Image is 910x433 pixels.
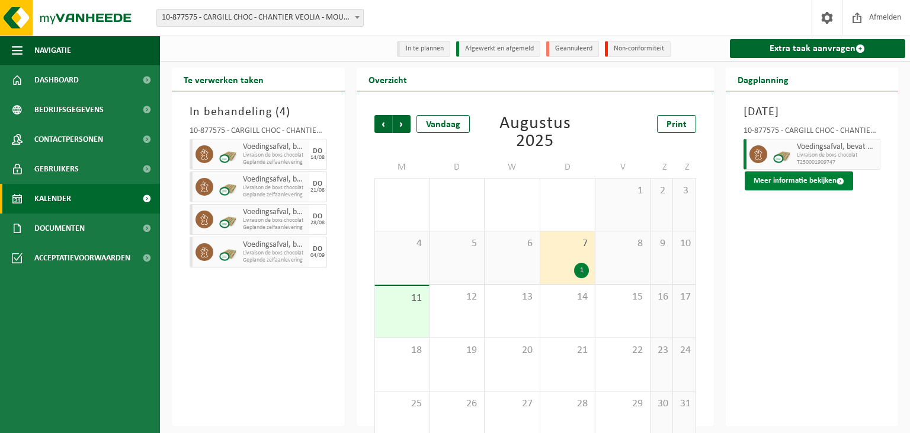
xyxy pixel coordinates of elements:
[435,344,478,357] span: 19
[34,125,103,154] span: Contactpersonen
[313,246,322,253] div: DO
[280,106,286,118] span: 4
[430,157,485,178] td: D
[546,41,599,57] li: Geannuleerd
[485,157,540,178] td: W
[416,115,470,133] div: Vandaag
[601,344,644,357] span: 22
[219,145,237,163] img: PB-CU
[34,243,130,273] span: Acceptatievoorwaarden
[657,115,696,133] a: Print
[243,152,306,159] span: Livraison de boxs chocolat
[381,292,423,305] span: 11
[243,184,306,192] span: Livraison de boxs chocolat
[172,68,275,91] h2: Te verwerken taken
[491,291,533,304] span: 13
[219,243,237,261] img: PB-CU
[483,115,588,151] div: Augustus 2025
[546,184,589,198] span: 31
[605,41,671,57] li: Non-conformiteit
[797,159,877,166] span: T250001909747
[656,344,667,357] span: 23
[313,148,322,155] div: DO
[34,154,79,184] span: Gebruikers
[157,9,363,26] span: 10-877575 - CARGILL CHOC - CHANTIER VEOLIA - MOUSCRON
[243,175,306,184] span: Voedingsafval, bevat geen producten van dierlijke oorsprong, gemengde verpakking (exclusief glas)
[651,157,673,178] td: Z
[190,103,327,121] h3: In behandeling ( )
[491,397,533,410] span: 27
[243,240,306,250] span: Voedingsafval, bevat geen producten van dierlijke oorsprong, gemengde verpakking (exclusief glas)
[313,180,322,187] div: DO
[374,115,392,133] span: Vorige
[673,157,696,178] td: Z
[243,217,306,224] span: Livraison de boxs chocolat
[546,291,589,304] span: 14
[574,263,589,278] div: 1
[219,211,237,228] img: PB-CU
[456,41,540,57] li: Afgewerkt en afgemeld
[243,208,306,217] span: Voedingsafval, bevat geen producten van dierlijke oorsprong, gemengde verpakking (exclusief glas)
[797,152,877,159] span: Livraison de boxs chocolat
[679,184,689,198] span: 3
[744,103,881,121] h3: [DATE]
[34,184,71,214] span: Kalender
[491,237,533,250] span: 6
[190,127,327,139] div: 10-877575 - CARGILL CHOC - CHANTIER VEOLIA - MOUSCRON
[393,115,411,133] span: Volgende
[745,171,853,190] button: Meer informatie bekijken
[243,224,306,231] span: Geplande zelfaanlevering
[679,291,689,304] span: 17
[601,397,644,410] span: 29
[34,95,104,125] span: Bedrijfsgegevens
[243,142,306,152] span: Voedingsafval, bevat geen producten van dierlijke oorsprong, gemengde verpakking (exclusief glas)
[156,9,364,27] span: 10-877575 - CARGILL CHOC - CHANTIER VEOLIA - MOUSCRON
[381,184,423,198] span: 28
[310,187,325,193] div: 21/08
[381,344,423,357] span: 18
[656,237,667,250] span: 9
[540,157,595,178] td: D
[679,344,689,357] span: 24
[546,344,589,357] span: 21
[243,159,306,166] span: Geplande zelfaanlevering
[243,250,306,257] span: Livraison de boxs chocolat
[744,127,881,139] div: 10-877575 - CARGILL CHOC - CHANTIER VEOLIA - MOUSCRON
[310,220,325,226] div: 28/08
[313,213,322,220] div: DO
[656,184,667,198] span: 2
[243,192,306,199] span: Geplande zelfaanlevering
[491,344,533,357] span: 20
[381,397,423,410] span: 25
[397,41,450,57] li: In te plannen
[546,397,589,410] span: 28
[797,142,877,152] span: Voedingsafval, bevat geen producten van dierlijke oorsprong, gemengde verpakking (exclusief glas)
[435,237,478,250] span: 5
[726,68,800,91] h2: Dagplanning
[435,291,478,304] span: 12
[34,214,85,243] span: Documenten
[667,120,687,129] span: Print
[310,253,325,259] div: 04/09
[435,184,478,198] span: 29
[243,257,306,264] span: Geplande zelfaanlevering
[310,155,325,161] div: 14/08
[491,184,533,198] span: 30
[679,397,689,410] span: 31
[34,65,79,95] span: Dashboard
[773,145,791,163] img: PB-CU
[595,157,651,178] td: V
[601,291,644,304] span: 15
[435,397,478,410] span: 26
[730,39,906,58] a: Extra taak aanvragen
[34,36,71,65] span: Navigatie
[601,237,644,250] span: 8
[656,397,667,410] span: 30
[601,184,644,198] span: 1
[679,237,689,250] span: 10
[546,237,589,250] span: 7
[656,291,667,304] span: 16
[357,68,419,91] h2: Overzicht
[381,237,423,250] span: 4
[374,157,430,178] td: M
